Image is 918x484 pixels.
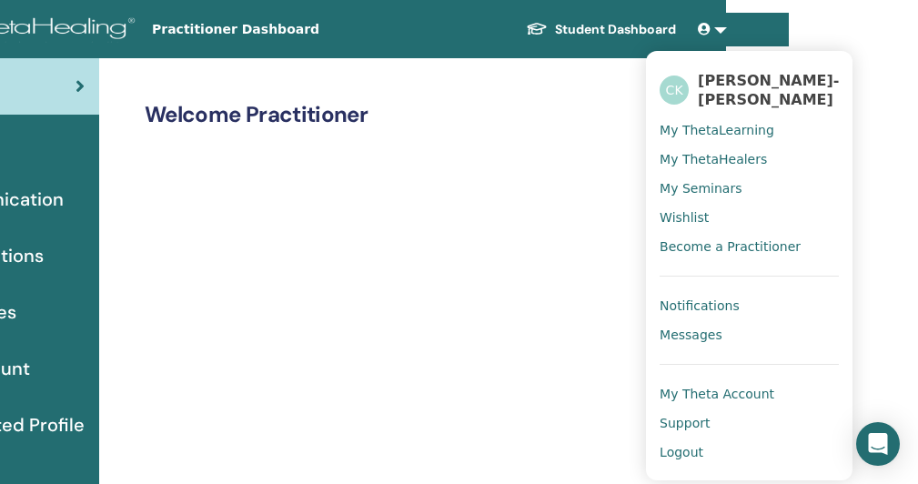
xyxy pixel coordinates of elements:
a: Logout [660,438,839,467]
a: My ThetaLearning [660,116,839,145]
a: Notifications [660,291,839,320]
a: Student Dashboard [511,13,691,46]
div: Open Intercom Messenger [856,422,900,466]
a: Wishlist [660,203,839,232]
a: My Seminars [660,174,839,203]
span: Notifications [660,297,740,314]
span: Support [660,415,710,431]
span: Become a Practitioner [660,238,801,255]
a: My Theta Account [660,379,839,408]
span: Wishlist [660,209,709,226]
img: graduation-cap-white.svg [526,21,548,36]
span: Logout [660,444,703,460]
span: My Seminars [660,180,741,197]
span: My ThetaLearning [660,122,774,138]
a: Messages [660,320,839,349]
span: CK [660,76,689,105]
a: Support [660,408,839,438]
a: My ThetaHealers [660,145,839,174]
h2: Welcome Practitioner [145,102,754,128]
span: [PERSON_NAME]-[PERSON_NAME] [698,71,839,109]
span: My Theta Account [660,386,774,402]
span: My ThetaHealers [660,151,767,167]
a: CK[PERSON_NAME]-[PERSON_NAME] [660,65,839,116]
span: Practitioner Dashboard [152,20,425,39]
span: Messages [660,327,722,343]
a: Become a Practitioner [660,232,839,261]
